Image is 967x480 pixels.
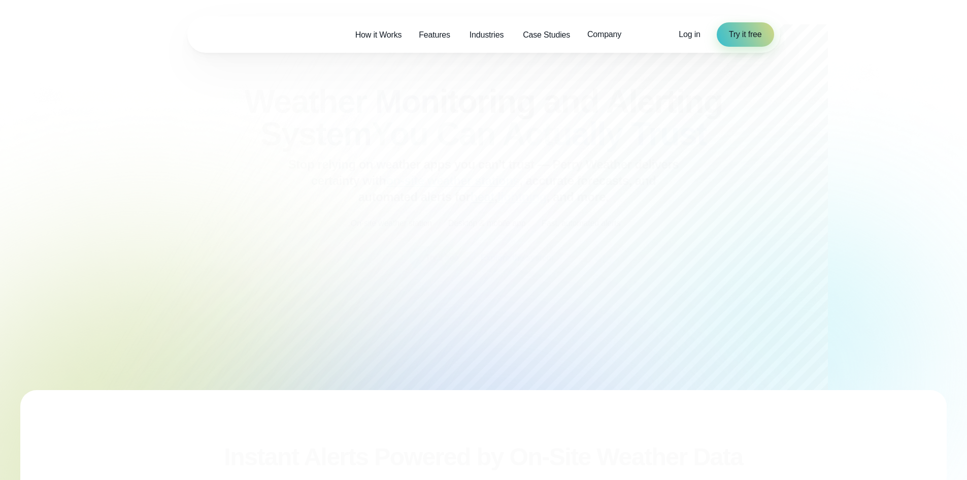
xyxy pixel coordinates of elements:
a: Try it free [717,22,774,47]
span: Case Studies [523,29,570,41]
a: How it Works [347,24,411,45]
span: How it Works [355,29,402,41]
span: Features [419,29,450,41]
span: Log in [679,30,700,39]
span: Try it free [729,28,762,41]
span: Company [587,28,621,41]
span: Industries [470,29,504,41]
a: Log in [679,28,700,41]
a: Case Studies [514,24,579,45]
